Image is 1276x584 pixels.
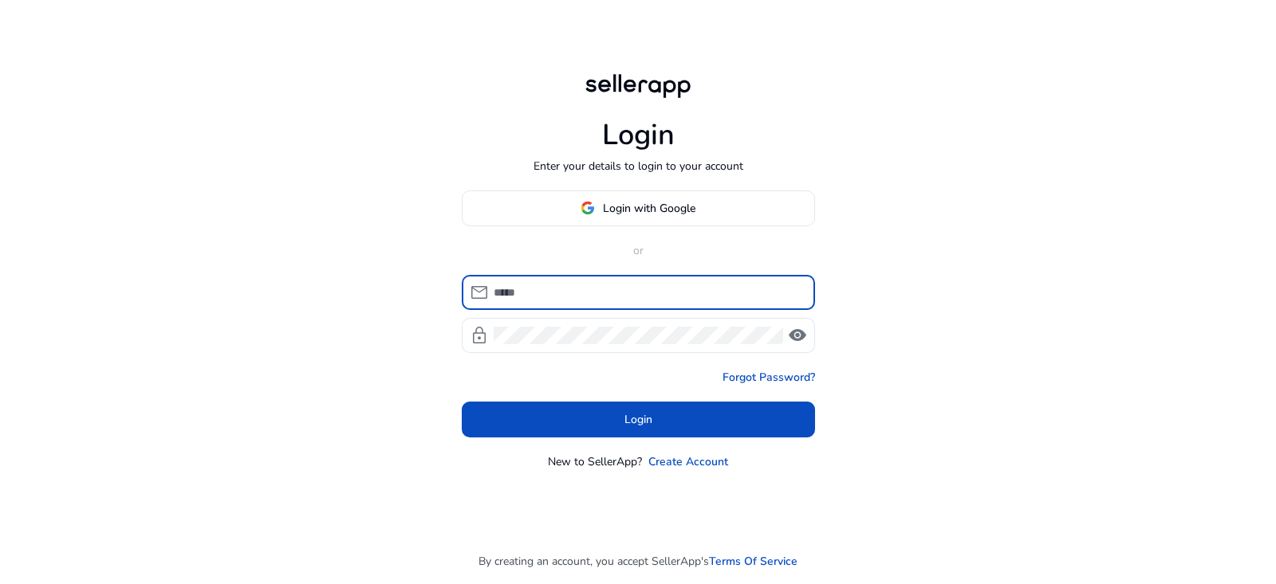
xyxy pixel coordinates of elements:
[788,326,807,345] span: visibility
[709,553,797,570] a: Terms Of Service
[470,283,489,302] span: mail
[624,411,652,428] span: Login
[603,200,695,217] span: Login with Google
[648,453,728,470] a: Create Account
[470,326,489,345] span: lock
[534,158,743,174] p: Enter your details to login to your account
[548,453,642,470] p: New to SellerApp?
[581,201,595,215] img: google-logo.svg
[723,369,815,386] a: Forgot Password?
[462,190,815,226] button: Login with Google
[462,402,815,437] button: Login
[602,118,675,152] h1: Login
[462,242,815,259] p: or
